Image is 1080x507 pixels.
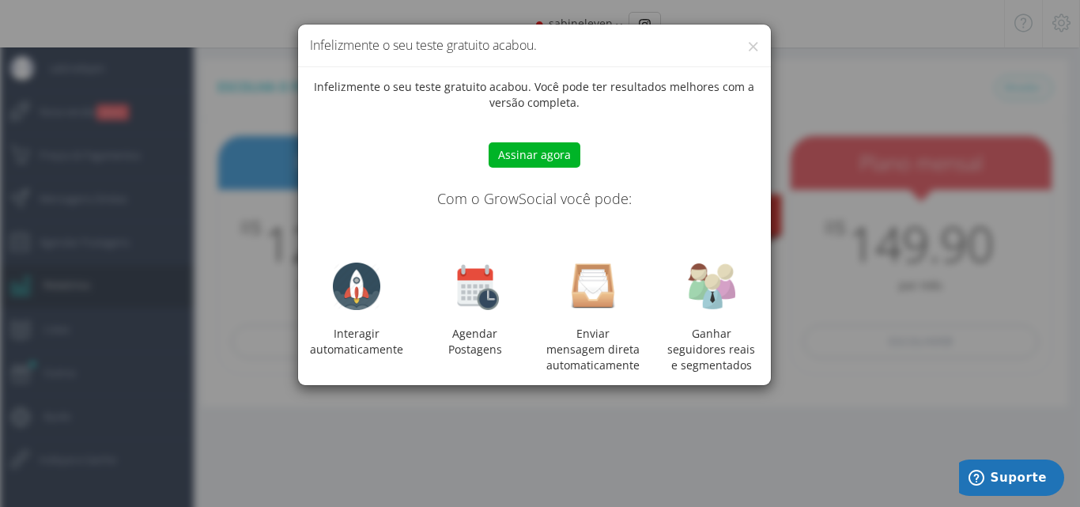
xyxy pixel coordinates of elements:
[298,263,417,358] div: Interagir automaticamente
[451,263,499,310] img: calendar-clock-128.png
[569,263,617,310] img: inbox.png
[652,326,771,373] div: Ganhar seguidores reais e segmentados
[489,142,580,168] button: Assinar agora
[298,79,771,373] div: Infelizmente o seu teste gratuito acabou. Você pode ter resultados melhores com a versão completa.
[333,263,380,310] img: rocket-128.png
[310,191,759,207] h4: Com o GrowSocial você pode:
[310,36,759,55] h4: Infelizmente o seu teste gratuito acabou.
[416,263,534,358] div: Agendar Postagens
[688,263,735,310] img: users.png
[747,36,759,57] button: ×
[959,460,1064,499] iframe: Abre um widget para que você possa encontrar mais informações
[534,263,653,373] div: Enviar mensagem direta automaticamente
